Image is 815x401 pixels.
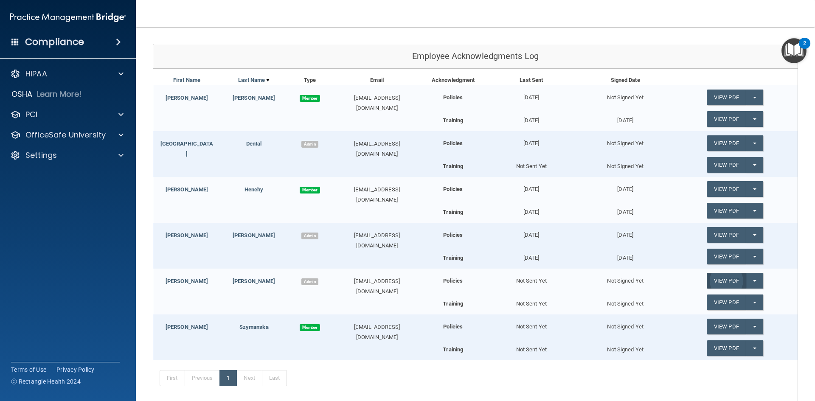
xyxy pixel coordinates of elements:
[239,324,269,330] a: Szymanska
[160,140,214,157] a: [GEOGRAPHIC_DATA]
[25,36,84,48] h4: Compliance
[484,340,578,355] div: Not Sent Yet
[332,322,422,342] div: [EMAIL_ADDRESS][DOMAIN_NAME]
[287,75,332,85] div: Type
[707,111,746,127] a: View PDF
[10,9,126,26] img: PMB logo
[484,269,578,286] div: Not Sent Yet
[484,157,578,171] div: Not Sent Yet
[707,157,746,173] a: View PDF
[166,278,208,284] a: [PERSON_NAME]
[707,340,746,356] a: View PDF
[25,109,37,120] p: PCI
[300,187,320,193] span: Member
[233,278,275,284] a: [PERSON_NAME]
[443,94,463,101] b: Policies
[262,370,287,386] a: Last
[484,203,578,217] div: [DATE]
[578,269,672,286] div: Not Signed Yet
[443,186,463,192] b: Policies
[300,324,320,331] span: Member
[484,249,578,263] div: [DATE]
[707,227,746,243] a: View PDF
[301,233,318,239] span: Admin
[166,324,208,330] a: [PERSON_NAME]
[578,314,672,332] div: Not Signed Yet
[578,203,672,217] div: [DATE]
[25,150,57,160] p: Settings
[443,278,463,284] b: Policies
[10,69,124,79] a: HIPAA
[37,89,82,99] p: Learn More!
[11,377,81,386] span: Ⓒ Rectangle Health 2024
[707,273,746,289] a: View PDF
[578,177,672,194] div: [DATE]
[443,140,463,146] b: Policies
[578,223,672,240] div: [DATE]
[707,181,746,197] a: View PDF
[578,249,672,263] div: [DATE]
[484,294,578,309] div: Not Sent Yet
[244,186,264,193] a: Henchy
[10,130,124,140] a: OfficeSafe University
[484,223,578,240] div: [DATE]
[578,294,672,309] div: Not Signed Yet
[10,109,124,120] a: PCI
[332,276,422,297] div: [EMAIL_ADDRESS][DOMAIN_NAME]
[25,69,47,79] p: HIPAA
[578,131,672,149] div: Not Signed Yet
[443,232,463,238] b: Policies
[578,111,672,126] div: [DATE]
[301,278,318,285] span: Admin
[484,85,578,103] div: [DATE]
[301,141,318,148] span: Admin
[484,131,578,149] div: [DATE]
[443,255,463,261] b: Training
[332,139,422,159] div: [EMAIL_ADDRESS][DOMAIN_NAME]
[443,209,463,215] b: Training
[484,314,578,332] div: Not Sent Yet
[484,111,578,126] div: [DATE]
[443,117,463,123] b: Training
[484,75,578,85] div: Last Sent
[707,135,746,151] a: View PDF
[185,370,220,386] a: Previous
[332,75,422,85] div: Email
[56,365,95,374] a: Privacy Policy
[219,370,237,386] a: 1
[11,365,46,374] a: Terms of Use
[332,230,422,251] div: [EMAIL_ADDRESS][DOMAIN_NAME]
[153,44,798,69] div: Employee Acknowledgments Log
[173,75,200,85] a: First Name
[422,75,485,85] div: Acknowledgment
[484,177,578,194] div: [DATE]
[233,95,275,101] a: [PERSON_NAME]
[160,370,185,386] a: First
[443,300,463,307] b: Training
[578,157,672,171] div: Not Signed Yet
[707,294,746,310] a: View PDF
[443,163,463,169] b: Training
[707,249,746,264] a: View PDF
[246,140,262,147] a: Dental
[238,75,270,85] a: Last Name
[233,232,275,238] a: [PERSON_NAME]
[707,319,746,334] a: View PDF
[166,232,208,238] a: [PERSON_NAME]
[781,38,807,63] button: Open Resource Center, 2 new notifications
[11,89,33,99] p: OSHA
[443,323,463,330] b: Policies
[707,90,746,105] a: View PDF
[578,340,672,355] div: Not Signed Yet
[300,95,320,102] span: Member
[578,75,672,85] div: Signed Date
[166,186,208,193] a: [PERSON_NAME]
[332,185,422,205] div: [EMAIL_ADDRESS][DOMAIN_NAME]
[10,150,124,160] a: Settings
[25,130,106,140] p: OfficeSafe University
[166,95,208,101] a: [PERSON_NAME]
[443,346,463,353] b: Training
[707,203,746,219] a: View PDF
[803,43,806,54] div: 2
[578,85,672,103] div: Not Signed Yet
